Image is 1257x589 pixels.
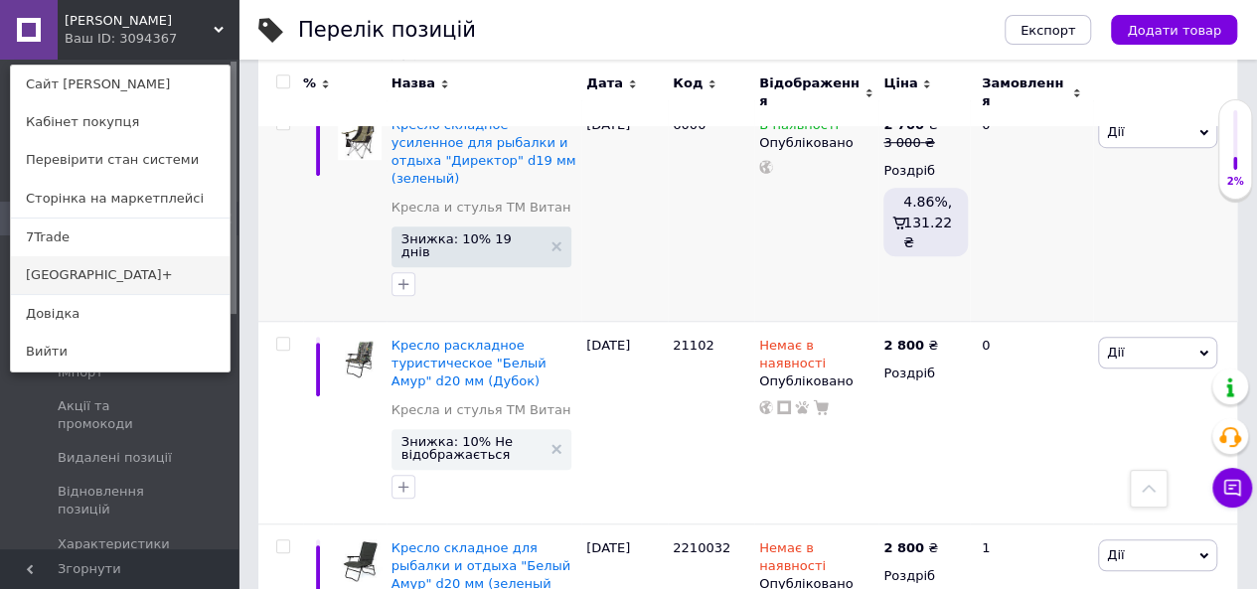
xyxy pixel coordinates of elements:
[58,397,184,433] span: Акції та промокоди
[759,372,873,390] div: Опубліковано
[338,337,382,380] img: Кресло раскладное туристическое "Белый Амур" d20 мм (Дубок)
[58,364,103,381] span: Імпорт
[759,74,860,110] span: Відображення
[883,74,917,92] span: Ціна
[1212,468,1252,508] button: Чат з покупцем
[392,401,571,419] a: Кресла и стулья ТМ Витан
[903,194,952,249] span: 4.86%, 131.22 ₴
[1021,23,1076,38] span: Експорт
[1219,175,1251,189] div: 2%
[338,116,382,160] img: Кресло складное усиленное для рыбалки и отдыха "Директор" d19 мм (зеленый)
[401,232,542,258] span: Знижка: 10% 19 днів
[11,219,230,256] a: 7Trade
[392,338,547,388] a: Кресло раскладное туристическое "Белый Амур" d20 мм (Дубок)
[883,162,965,180] div: Роздріб
[673,74,703,92] span: Код
[759,338,826,376] span: Немає в наявності
[298,20,476,41] div: Перелік позицій
[581,100,668,321] div: [DATE]
[392,199,571,217] a: Кресла и стулья ТМ Витан
[883,539,938,557] div: ₴
[11,103,230,141] a: Кабінет покупця
[1005,15,1092,45] button: Експорт
[883,567,965,585] div: Роздріб
[673,540,730,555] span: 2210032
[982,74,1067,110] span: Замовлення
[883,365,965,382] div: Роздріб
[1107,547,1124,562] span: Дії
[58,535,170,553] span: Характеристики
[883,134,938,152] div: 3 000 ₴
[1107,345,1124,360] span: Дії
[1127,23,1221,38] span: Додати товар
[11,66,230,103] a: Сайт [PERSON_NAME]
[11,333,230,370] a: Вийти
[581,322,668,524] div: [DATE]
[883,540,924,555] b: 2 800
[759,117,839,138] span: В наявності
[65,12,214,30] span: Севен Фішинг
[58,483,184,518] span: Відновлення позицій
[883,338,924,353] b: 2 800
[883,117,924,132] b: 2 700
[58,449,172,467] span: Видалені позиції
[11,141,230,179] a: Перевірити стан системи
[1107,124,1124,139] span: Дії
[970,100,1093,321] div: 0
[338,539,382,583] img: Кресло складное для рыбалки и отдыха "Белый Амур" d20 мм (зеленый Меланж)
[970,322,1093,524] div: 0
[401,435,542,461] span: Знижка: 10% Не відображається
[392,74,435,92] span: Назва
[11,295,230,333] a: Довідка
[1111,15,1237,45] button: Додати товар
[759,540,826,579] span: Немає в наявності
[303,74,316,92] span: %
[586,74,623,92] span: Дата
[11,256,230,294] a: [GEOGRAPHIC_DATA]+
[759,134,873,152] div: Опубліковано
[11,180,230,218] a: Сторінка на маркетплейсі
[65,30,148,48] div: Ваш ID: 3094367
[673,338,713,353] span: 21102
[673,117,706,132] span: 6000
[883,337,938,355] div: ₴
